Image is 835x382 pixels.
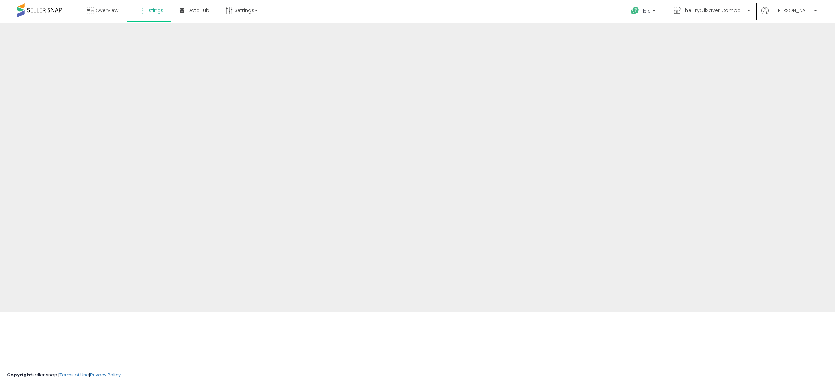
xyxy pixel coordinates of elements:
[770,7,812,14] span: Hi [PERSON_NAME]
[631,6,639,15] i: Get Help
[626,1,662,23] a: Help
[96,7,118,14] span: Overview
[761,7,817,23] a: Hi [PERSON_NAME]
[641,8,651,14] span: Help
[188,7,209,14] span: DataHub
[145,7,164,14] span: Listings
[683,7,745,14] span: The FryOilSaver Company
